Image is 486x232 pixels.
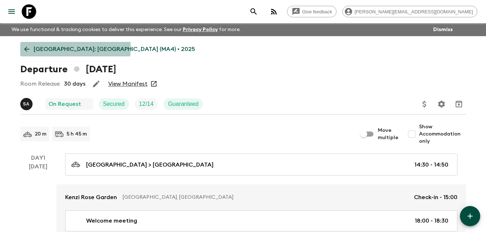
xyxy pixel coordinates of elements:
[135,98,158,110] div: Trip Fill
[108,80,148,87] a: View Manifest
[4,4,19,19] button: menu
[20,154,56,162] p: Day 1
[99,98,129,110] div: Secured
[123,194,408,201] p: [GEOGRAPHIC_DATA], [GEOGRAPHIC_DATA]
[20,100,34,106] span: Samir Achahri
[86,160,214,169] p: [GEOGRAPHIC_DATA] > [GEOGRAPHIC_DATA]
[431,25,455,35] button: Dismiss
[34,45,195,53] p: [GEOGRAPHIC_DATA]: [GEOGRAPHIC_DATA] (MA4) • 2025
[168,100,199,108] p: Guaranteed
[65,154,457,176] a: [GEOGRAPHIC_DATA] > [GEOGRAPHIC_DATA]14:30 - 14:50
[9,23,244,36] p: We use functional & tracking cookies to deliver this experience. See our for more.
[287,6,337,17] a: Give feedback
[86,216,137,225] p: Welcome meeting
[139,100,153,108] p: 12 / 14
[415,216,448,225] p: 18:00 - 18:30
[65,210,457,231] a: Welcome meeting18:00 - 18:30
[35,130,46,138] p: 20 m
[20,62,116,77] h1: Departure [DATE]
[20,98,34,110] button: SA
[56,184,466,210] a: Kenzi Rose Garden[GEOGRAPHIC_DATA], [GEOGRAPHIC_DATA]Check-in - 15:00
[378,127,399,141] span: Move multiple
[20,42,199,56] a: [GEOGRAPHIC_DATA]: [GEOGRAPHIC_DATA] (MA4) • 2025
[351,9,477,14] span: [PERSON_NAME][EMAIL_ADDRESS][DOMAIN_NAME]
[434,97,449,111] button: Settings
[298,9,336,14] span: Give feedback
[103,100,125,108] p: Secured
[65,193,117,202] p: Kenzi Rose Garden
[48,100,81,108] p: On Request
[414,193,457,202] p: Check-in - 15:00
[246,4,261,19] button: search adventures
[64,80,85,88] p: 30 days
[414,160,448,169] p: 14:30 - 14:50
[342,6,477,17] div: [PERSON_NAME][EMAIL_ADDRESS][DOMAIN_NAME]
[452,97,466,111] button: Archive (Completed, Cancelled or Unsynced Departures only)
[417,97,432,111] button: Update Price, Early Bird Discount and Costs
[67,130,87,138] p: 5 h 45 m
[183,27,218,32] a: Privacy Policy
[23,101,30,107] p: S A
[20,80,60,88] p: Room Release:
[419,123,466,145] span: Show Accommodation only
